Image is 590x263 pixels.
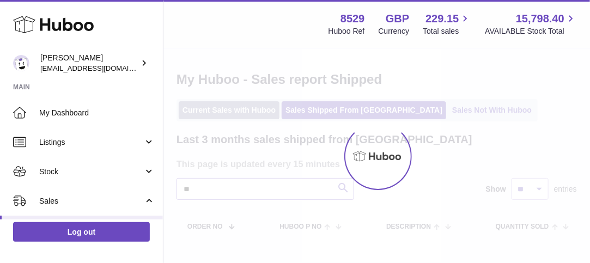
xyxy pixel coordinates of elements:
[516,11,564,26] span: 15,798.40
[423,11,471,36] a: 229.15 Total sales
[13,222,150,242] a: Log out
[39,167,143,177] span: Stock
[423,26,471,36] span: Total sales
[39,137,143,148] span: Listings
[386,11,409,26] strong: GBP
[39,108,155,118] span: My Dashboard
[379,26,410,36] div: Currency
[425,11,459,26] span: 229.15
[13,55,29,71] img: internalAdmin-8529@internal.huboo.com
[340,11,365,26] strong: 8529
[329,26,365,36] div: Huboo Ref
[40,53,138,74] div: [PERSON_NAME]
[39,196,143,206] span: Sales
[40,64,160,72] span: [EMAIL_ADDRESS][DOMAIN_NAME]
[485,11,577,36] a: 15,798.40 AVAILABLE Stock Total
[485,26,577,36] span: AVAILABLE Stock Total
